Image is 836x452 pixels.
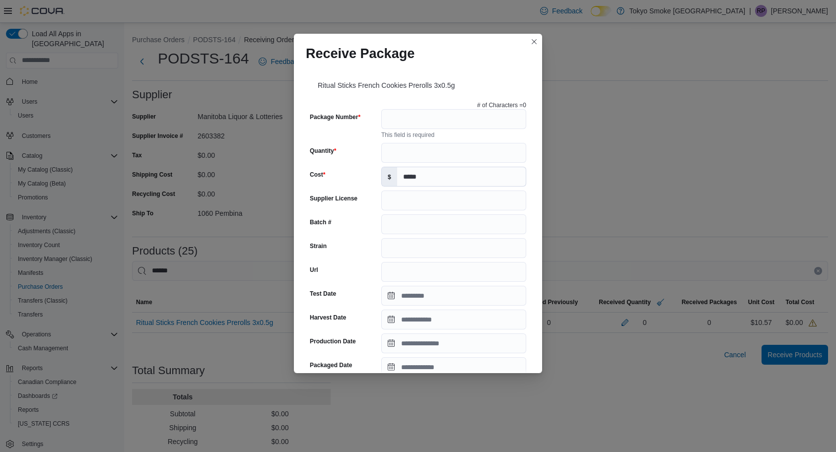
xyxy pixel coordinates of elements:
[310,361,352,369] label: Packaged Date
[310,147,336,155] label: Quantity
[306,69,530,97] div: Ritual Sticks French Cookies Prerolls 3x0.5g
[310,337,356,345] label: Production Date
[310,194,357,202] label: Supplier License
[381,129,526,139] div: This field is required
[310,113,360,121] label: Package Number
[381,333,526,353] input: Press the down key to open a popover containing a calendar.
[381,357,526,377] input: Press the down key to open a popover containing a calendar.
[310,314,346,322] label: Harvest Date
[528,36,540,48] button: Closes this modal window
[381,286,526,306] input: Press the down key to open a popover containing a calendar.
[310,171,325,179] label: Cost
[310,266,318,274] label: Url
[310,290,336,298] label: Test Date
[382,167,397,186] label: $
[310,242,327,250] label: Strain
[310,218,331,226] label: Batch #
[306,46,415,62] h1: Receive Package
[477,101,526,109] p: # of Characters = 0
[381,310,526,329] input: Press the down key to open a popover containing a calendar.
